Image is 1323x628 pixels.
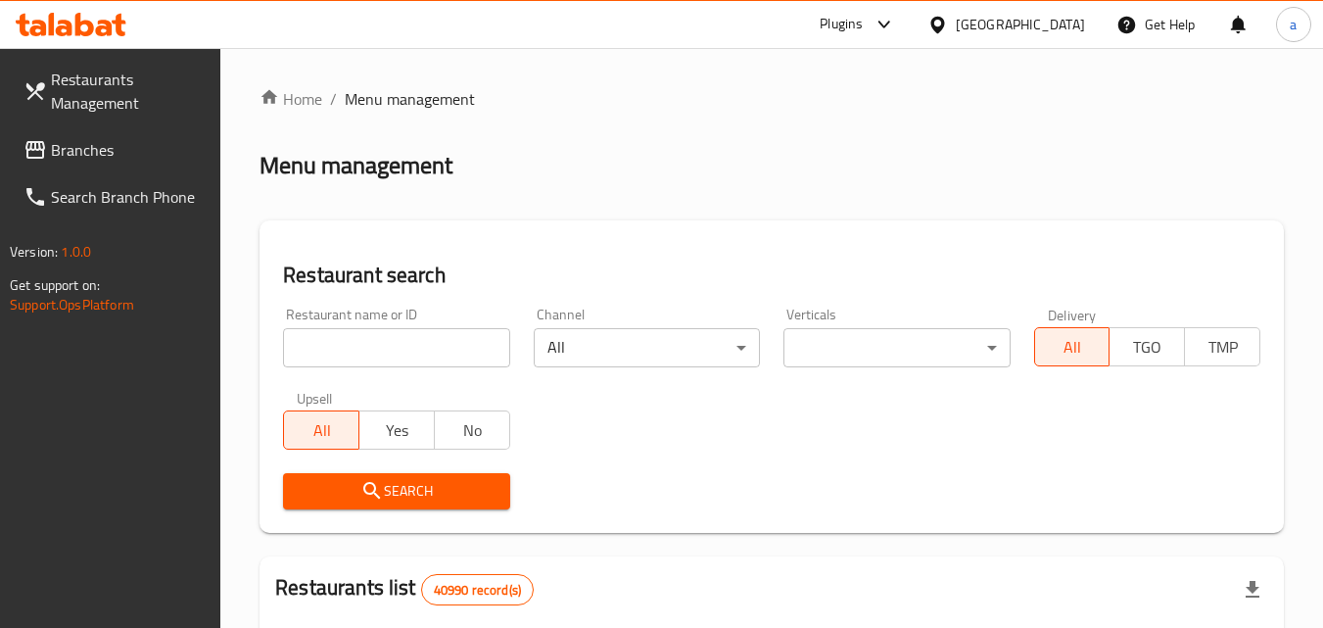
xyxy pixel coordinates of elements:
button: TGO [1109,327,1185,366]
h2: Restaurant search [283,261,1260,290]
h2: Restaurants list [275,573,534,605]
a: Home [260,87,322,111]
nav: breadcrumb [260,87,1284,111]
a: Search Branch Phone [8,173,221,220]
span: All [292,416,352,445]
a: Support.OpsPlatform [10,292,134,317]
button: Search [283,473,509,509]
span: 40990 record(s) [422,581,533,600]
span: Version: [10,239,58,265]
div: Total records count [421,574,534,605]
span: 1.0.0 [61,239,91,265]
input: Search for restaurant name or ID.. [283,328,509,367]
button: All [283,411,359,450]
span: Get support on: [10,272,100,298]
span: a [1290,14,1297,35]
span: Yes [367,416,427,445]
label: Delivery [1048,308,1097,321]
span: Branches [51,138,206,162]
a: Branches [8,126,221,173]
button: No [434,411,510,450]
div: All [534,328,760,367]
span: Menu management [345,87,475,111]
div: Export file [1229,566,1276,613]
span: Search [299,479,494,504]
div: ​ [783,328,1010,367]
label: Upsell [297,391,333,405]
div: [GEOGRAPHIC_DATA] [956,14,1085,35]
button: Yes [358,411,435,450]
button: All [1034,327,1110,366]
span: All [1043,333,1103,362]
button: TMP [1184,327,1260,366]
span: No [443,416,502,445]
span: Restaurants Management [51,68,206,115]
h2: Menu management [260,150,452,181]
a: Restaurants Management [8,56,221,126]
li: / [330,87,337,111]
span: Search Branch Phone [51,185,206,209]
span: TGO [1117,333,1177,362]
div: Plugins [820,13,863,36]
span: TMP [1193,333,1252,362]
